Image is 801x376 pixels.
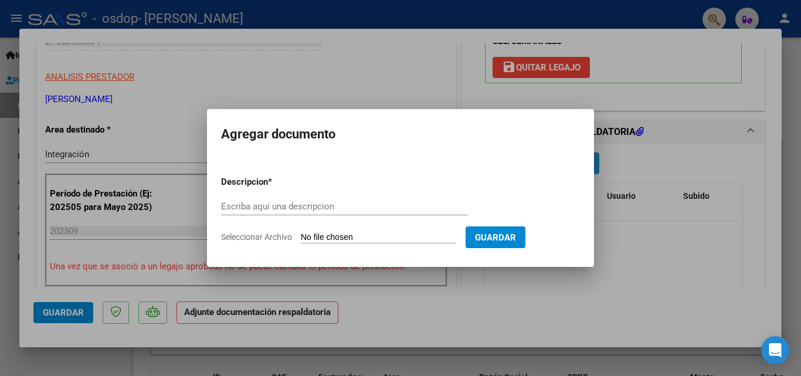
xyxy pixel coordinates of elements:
span: Guardar [475,232,516,243]
button: Guardar [466,226,525,248]
h2: Agregar documento [221,123,580,145]
p: Descripcion [221,175,329,189]
div: Open Intercom Messenger [761,336,789,364]
span: Seleccionar Archivo [221,232,292,242]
